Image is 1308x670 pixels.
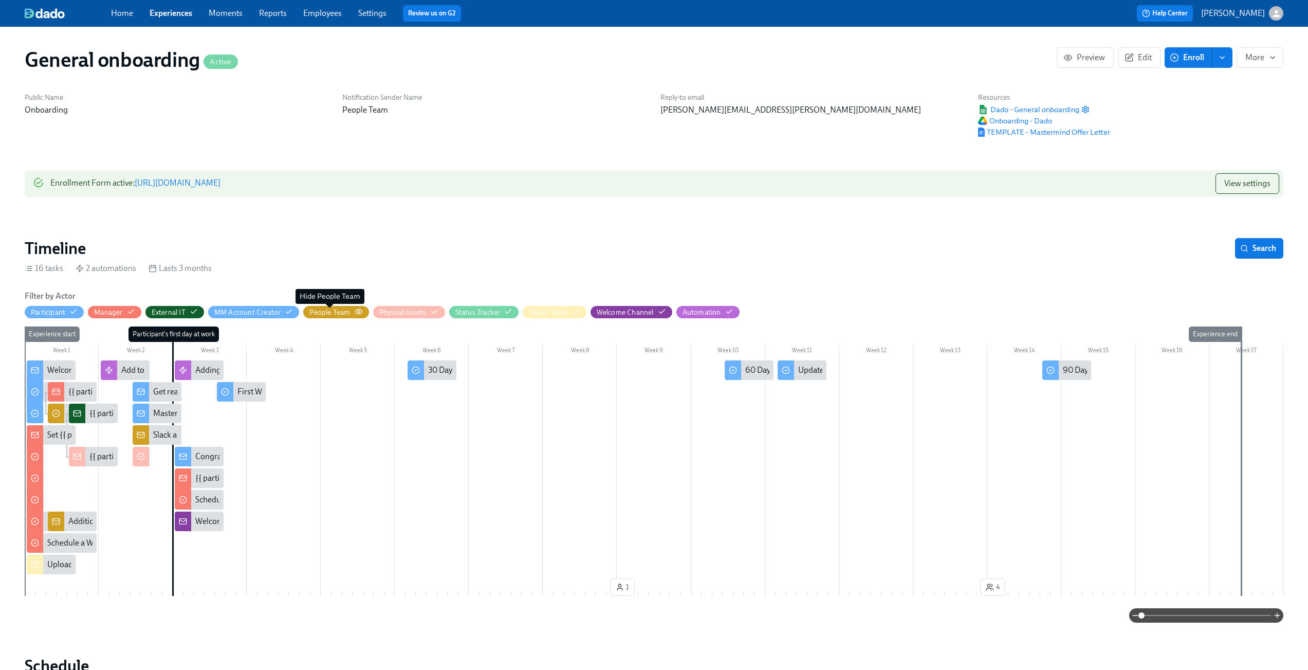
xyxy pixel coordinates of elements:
span: Preview [1065,52,1105,63]
div: Schedule {{ participant.firstName }}'s Check Ins [175,490,224,510]
div: Hide Talent Team [529,307,567,317]
div: Welcome to Mastermind [47,365,134,376]
a: Google DocumentTEMPLATE - Mastermind Offer Letter [978,127,1110,137]
span: Show only People Team [355,310,363,317]
div: Upload {{ participant.fullName }}'s Resume [27,555,76,574]
h6: Public Name [25,93,330,102]
div: Week 5 [321,345,395,358]
div: Set {{ participant.fullName }} up for success! [27,425,76,445]
h6: Filter by Actor [25,291,76,302]
a: Reports [259,8,287,18]
div: Hide Automation [683,307,721,317]
div: Hide Status Tracker [455,307,501,317]
a: [URL][DOMAIN_NAME] [135,178,220,188]
div: Get ready for your first day [133,382,181,402]
div: Hide Physical Assets [379,307,427,317]
div: Adding to channel [195,365,259,376]
span: TEMPLATE - Mastermind Offer Letter [978,127,1110,137]
div: 60 Day Check In [725,360,773,380]
span: 4 [986,582,1000,592]
div: {{ participant.firstName }} starts [DATE]! [195,473,336,484]
div: 30 Day Check In [408,360,456,380]
img: dado [25,8,65,19]
div: Welcome {{ participant.fullName }}! [195,516,321,527]
div: Welcome {{ participant.fullName }}! [175,512,224,531]
div: 60 Day Check In [745,365,802,376]
div: Week 8 [543,345,617,358]
div: First Week Check In [217,382,266,402]
span: Help Center [1142,8,1188,19]
div: 90 Day Check In [1063,365,1120,376]
span: Onboarding - Dado [978,116,1052,126]
button: Help Center [1137,5,1193,22]
button: Talent Team [523,306,586,318]
button: Edit [1118,47,1160,68]
div: Welcome to Mastermind [27,360,76,380]
h6: Reply-to email [660,93,966,102]
div: Congrats on your first day! [175,447,224,466]
div: {{ participant.startDate | MM-DD-YYYY }} : {{ participant.fullName }} - Set Up Needs [89,408,377,419]
p: [PERSON_NAME][EMAIL_ADDRESS][PERSON_NAME][DOMAIN_NAME] [660,104,966,116]
div: Week 6 [395,345,469,358]
div: 2 automations [76,263,136,274]
div: Mastermind account for {{ participant.fullName }} [133,404,181,423]
div: Lasts 3 months [149,263,212,274]
div: Hide Participant [31,307,65,317]
div: Schedule a Welcome Lunch [27,533,97,553]
div: Hide Welcome Channel [597,307,654,317]
div: Week 14 [987,345,1061,358]
h6: Resources [978,93,1110,102]
span: Dado - General onboarding [978,104,1079,115]
div: Update your 401k contributions [798,365,909,376]
span: View settings [1224,178,1270,189]
button: View settings [1215,173,1279,194]
a: Home [111,8,133,18]
button: Status Tracker [449,306,519,318]
div: {{ participant.startDate | MM-DD-YYYY }} : {{ participant.fullName }} - Set Up Needs [89,451,377,462]
a: Review us on G2 [408,8,456,19]
div: Add to HR onboarding [121,365,200,376]
div: {{ participant.startDate | MM-DD-YYYY }} : {{ participant.fullName }} - Set Up Needs [69,447,118,466]
div: 16 tasks [25,263,63,274]
div: {{ participant.startDate | MM-DD-YYYY }} : {{ participant.fullName }} - Set Up Needs [69,404,118,423]
div: Week 17 [1209,345,1283,358]
div: 30 Day Check In [428,365,484,376]
div: Week 11 [765,345,839,358]
div: Week 15 [1061,345,1135,358]
a: Moments [209,8,243,18]
div: Week 7 [469,345,543,358]
div: Adding to channel [175,360,224,380]
span: More [1245,52,1275,63]
button: [PERSON_NAME] [1201,6,1283,21]
div: 90 Day Check In [1042,360,1091,380]
div: Slack account for {{ participant.fullName }} [153,429,302,441]
div: Week 3 [173,345,247,358]
button: More [1237,47,1283,68]
p: [PERSON_NAME] [1201,8,1265,19]
span: Search [1242,243,1276,253]
span: 1 [616,582,629,592]
div: Week 2 [99,345,173,358]
div: Week 13 [913,345,987,358]
div: Week 4 [247,345,321,358]
div: First Week Check In [237,386,306,397]
h1: General onboarding [25,47,238,72]
span: Enroll [1172,52,1204,63]
img: Google Document [978,128,985,137]
div: Experience end [1189,327,1242,342]
div: Mastermind account for {{ participant.fullName }} [153,408,327,419]
img: Google Drive [978,117,987,125]
button: Enroll [1165,47,1212,68]
div: Hide External IT [152,307,186,317]
a: dado [25,8,111,19]
a: Employees [303,8,342,18]
h2: Timeline [25,238,86,259]
span: Active [204,58,237,66]
div: Week 10 [691,345,765,358]
div: Participant's first day at work [128,327,219,342]
button: Physical Assets [373,306,445,318]
div: {{ participant.firstName }} starts [DATE]! [175,468,224,488]
div: Update your 401k contributions [778,360,826,380]
div: Schedule {{ participant.firstName }}'s Check Ins [195,494,361,505]
button: enroll [1212,47,1232,68]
